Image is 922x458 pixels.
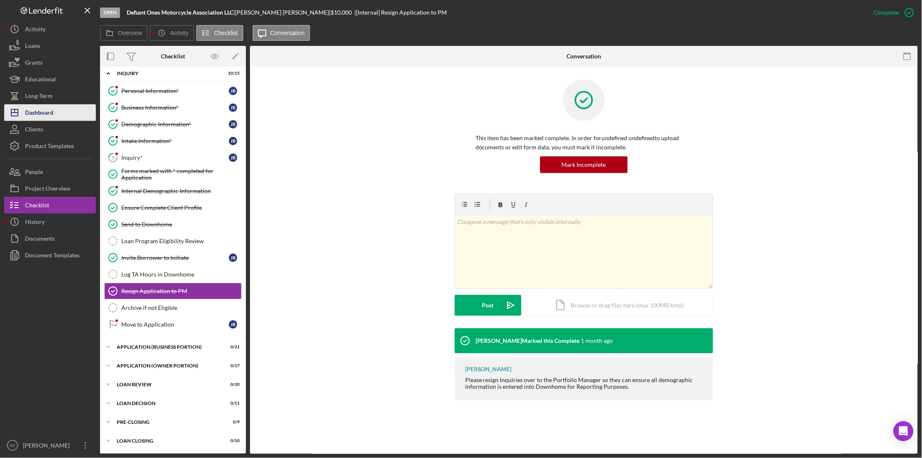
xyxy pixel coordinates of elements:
a: Invite Borrower to InitiateJB [104,249,242,266]
div: Intake Information* [121,138,229,144]
div: APPLICATION (BUSINESS PORTION) [117,345,219,350]
div: History [25,214,45,232]
div: LOAN CLOSING [117,438,219,443]
label: Activity [170,30,188,36]
div: Documents [25,230,55,249]
div: Project Overview [25,180,70,199]
div: Post [482,295,494,316]
div: People [25,164,43,182]
div: Resign Application to PM [121,288,241,294]
a: Ensure Complete Client Profile [104,199,242,216]
a: Resign Application to PM [104,283,242,299]
div: Forms marked with * completed for Application [121,168,241,181]
div: INQUIRY [117,71,219,76]
button: Conversation [253,25,311,41]
div: Product Templates [25,138,74,156]
div: Conversation [567,53,601,60]
time: 2025-07-30 13:22 [581,337,613,344]
button: Checklist [196,25,243,41]
button: Activity [4,21,96,38]
div: Educational [25,71,56,90]
a: Forms marked with * completed for Application [104,166,242,183]
div: J B [229,137,237,145]
a: Grants [4,54,96,71]
div: Move to Application [121,321,229,328]
button: Product Templates [4,138,96,154]
div: | [127,9,235,16]
a: Internal Demographic Information [104,183,242,199]
div: Activity [25,21,45,40]
button: Dashboard [4,104,96,121]
div: Mark Incomplete [562,156,606,173]
div: Dashboard [25,104,53,123]
div: [PERSON_NAME] [21,437,75,456]
button: Complete [866,4,918,21]
div: Personal Information* [121,88,229,94]
div: Business Information* [121,104,229,111]
a: Move to ApplicationJB [104,316,242,333]
div: Document Templates [25,247,80,266]
div: | [Internal] Resign Application to PM [354,9,447,16]
div: Send to Downhome [121,221,241,228]
text: SC [10,443,15,448]
div: Open Intercom Messenger [894,421,914,441]
button: Mark Incomplete [540,156,628,173]
a: Long-Term [4,88,96,104]
a: Educational [4,71,96,88]
div: LOAN DECISION [117,401,219,406]
button: Checklist [4,197,96,214]
div: Checklist [161,53,185,60]
a: Log TA Hours in Downhome [104,266,242,283]
button: Clients [4,121,96,138]
div: J B [229,154,237,162]
div: Checklist [25,197,49,216]
div: Internal Demographic Information [121,188,241,194]
div: 0 / 10 [225,438,240,443]
div: Ensure Complete Client Profile [121,204,241,211]
div: Complete [874,4,899,21]
div: Invite Borrower to Initiate [121,254,229,261]
div: Loan Program Eligibility Review [121,238,241,244]
div: Loans [25,38,40,56]
button: Document Templates [4,247,96,264]
div: Inquiry* [121,154,229,161]
button: Activity [150,25,194,41]
div: J B [229,103,237,112]
div: Demographic Information* [121,121,229,128]
a: Business Information*JB [104,99,242,116]
div: PRE-CLOSING [117,420,219,425]
button: People [4,164,96,180]
a: Loan Program Eligibility Review [104,233,242,249]
a: Archive if not Eligible [104,299,242,316]
div: 0 / 20 [225,382,240,387]
button: Post [455,295,521,316]
p: This item has been marked complete. In order for undefined undefined to upload documents or edit ... [476,133,692,152]
div: Open [100,8,120,18]
div: Long-Term [25,88,53,106]
a: Personal Information*JB [104,83,242,99]
div: 0 / 21 [225,345,240,350]
div: J B [229,320,237,329]
button: Project Overview [4,180,96,197]
b: Defiant Ones Motorcycle Association LLC [127,9,233,16]
a: Send to Downhome [104,216,242,233]
button: History [4,214,96,230]
span: $10,000 [331,9,352,16]
div: Grants [25,54,43,73]
a: Loans [4,38,96,54]
div: 10 / 15 [225,71,240,76]
div: Log TA Hours in Downhome [121,271,241,278]
label: Overview [118,30,142,36]
div: Clients [25,121,43,140]
a: 5Inquiry*JB [104,149,242,166]
div: [PERSON_NAME] [PERSON_NAME] | [235,9,331,16]
label: Checklist [214,30,238,36]
button: Documents [4,230,96,247]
